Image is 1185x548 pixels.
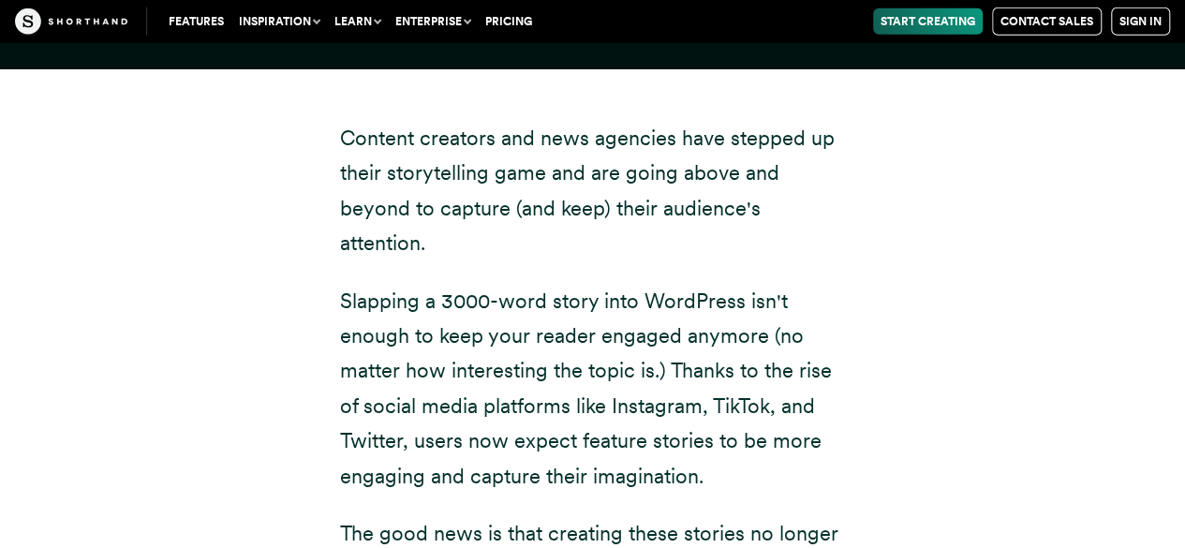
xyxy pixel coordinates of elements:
[231,8,327,35] button: Inspiration
[327,8,388,35] button: Learn
[873,8,983,35] a: Start Creating
[478,8,540,35] a: Pricing
[1111,7,1170,36] a: Sign in
[388,8,478,35] button: Enterprise
[340,284,846,494] p: Slapping a 3000-word story into WordPress isn't enough to keep your reader engaged anymore (no ma...
[992,7,1102,36] a: Contact Sales
[161,8,231,35] a: Features
[340,121,846,261] p: Content creators and news agencies have stepped up their storytelling game and are going above an...
[15,8,127,35] img: The Craft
